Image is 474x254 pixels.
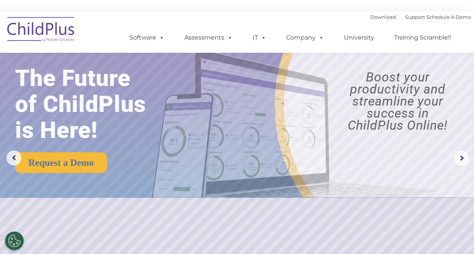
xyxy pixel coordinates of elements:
[122,30,172,45] a: Software
[177,30,240,45] a: Assessments
[370,14,396,20] a: Download
[105,81,137,86] span: Phone number
[15,65,166,143] rs-layer: The Future of ChildPlus is Here!
[370,14,471,20] font: |
[105,50,128,55] span: Last name
[245,30,274,45] a: IT
[279,30,331,45] a: Company
[387,30,459,45] a: Training Scramble!!
[3,12,79,49] img: ChildPlus by Procare Solutions
[426,14,471,20] a: Schedule A Demo
[336,30,382,45] a: University
[5,231,24,250] button: Cookies Settings
[351,173,474,254] iframe: Chat Widget
[327,71,468,131] rs-layer: Boost your productivity and streamline your success in ChildPlus Online!
[15,152,107,173] a: Request a Demo
[405,14,425,20] a: Support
